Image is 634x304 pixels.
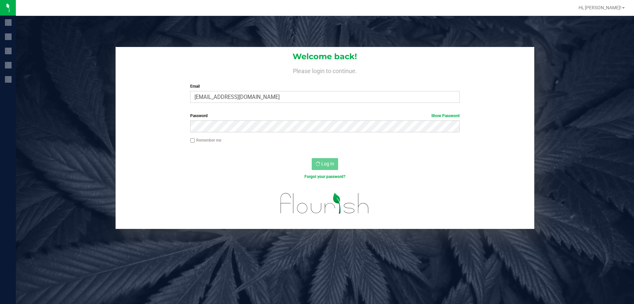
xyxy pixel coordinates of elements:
[312,158,338,170] button: Log In
[116,66,534,74] h4: Please login to continue.
[431,113,460,118] a: Show Password
[272,187,377,220] img: flourish_logo.svg
[116,52,534,61] h1: Welcome back!
[579,5,621,10] span: Hi, [PERSON_NAME]!
[321,161,334,166] span: Log In
[190,137,221,143] label: Remember me
[190,113,208,118] span: Password
[190,83,459,89] label: Email
[304,174,345,179] a: Forgot your password?
[190,138,195,143] input: Remember me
